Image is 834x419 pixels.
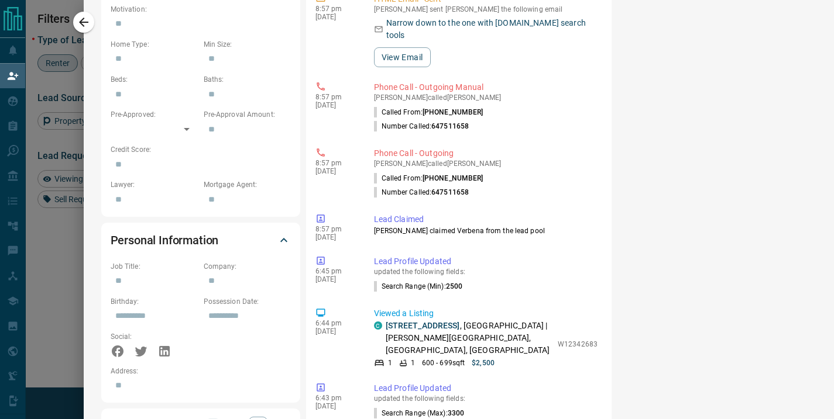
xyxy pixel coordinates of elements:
[315,319,356,327] p: 6:44 pm
[374,94,598,102] p: [PERSON_NAME] called [PERSON_NAME]
[111,226,291,254] div: Personal Information
[315,167,356,175] p: [DATE]
[374,394,598,403] p: updated the following fields:
[558,339,598,349] p: W12342683
[431,188,469,196] span: 647511658
[204,39,291,50] p: Min Size:
[374,226,598,236] p: [PERSON_NAME] claimed Verbena from the lead pool
[374,187,469,198] p: Number Called:
[374,281,463,292] p: Search Range (Min) :
[388,358,392,368] p: 1
[423,108,483,116] span: [PHONE_NUMBER]
[374,47,431,67] button: View Email
[374,147,598,160] p: Phone Call - Outgoing
[111,109,198,120] p: Pre-Approved:
[315,159,356,167] p: 8:57 pm
[315,5,356,13] p: 8:57 pm
[472,358,495,368] p: $2,500
[374,81,598,94] p: Phone Call - Outgoing Manual
[204,261,291,272] p: Company:
[204,179,291,190] p: Mortgage Agent:
[448,409,464,417] span: 3300
[111,39,198,50] p: Home Type:
[315,101,356,109] p: [DATE]
[111,144,291,155] p: Credit Score:
[386,320,552,356] p: , [GEOGRAPHIC_DATA] | [PERSON_NAME][GEOGRAPHIC_DATA], [GEOGRAPHIC_DATA], [GEOGRAPHIC_DATA]
[446,282,462,290] span: 2500
[374,173,483,183] p: Called From:
[315,225,356,233] p: 8:57 pm
[315,402,356,410] p: [DATE]
[423,174,483,182] span: [PHONE_NUMBER]
[386,17,598,41] p: Narrow down to the one with [DOMAIN_NAME] search tools
[315,275,356,283] p: [DATE]
[411,358,415,368] p: 1
[111,74,198,85] p: Beds:
[374,307,598,320] p: Viewed a Listing
[315,93,356,101] p: 8:57 pm
[111,4,291,15] p: Motivation:
[315,327,356,335] p: [DATE]
[374,321,382,330] div: condos.ca
[374,382,598,394] p: Lead Profile Updated
[374,213,598,226] p: Lead Claimed
[315,233,356,241] p: [DATE]
[374,5,598,13] p: [PERSON_NAME] sent [PERSON_NAME] the following email
[315,394,356,402] p: 6:43 pm
[374,255,598,268] p: Lead Profile Updated
[111,231,219,250] h2: Personal Information
[374,408,465,418] p: Search Range (Max) :
[204,74,291,85] p: Baths:
[204,109,291,120] p: Pre-Approval Amount:
[111,261,198,272] p: Job Title:
[315,13,356,21] p: [DATE]
[374,160,598,168] p: [PERSON_NAME] called [PERSON_NAME]
[111,331,198,342] p: Social:
[204,296,291,307] p: Possession Date:
[431,122,469,130] span: 647511658
[111,296,198,307] p: Birthday:
[374,107,483,117] p: Called From:
[386,321,460,330] a: [STREET_ADDRESS]
[422,358,465,368] p: 600 - 699 sqft
[374,121,469,131] p: Number Called:
[374,268,598,276] p: updated the following fields:
[315,267,356,275] p: 6:45 pm
[111,366,291,376] p: Address:
[111,179,198,190] p: Lawyer:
